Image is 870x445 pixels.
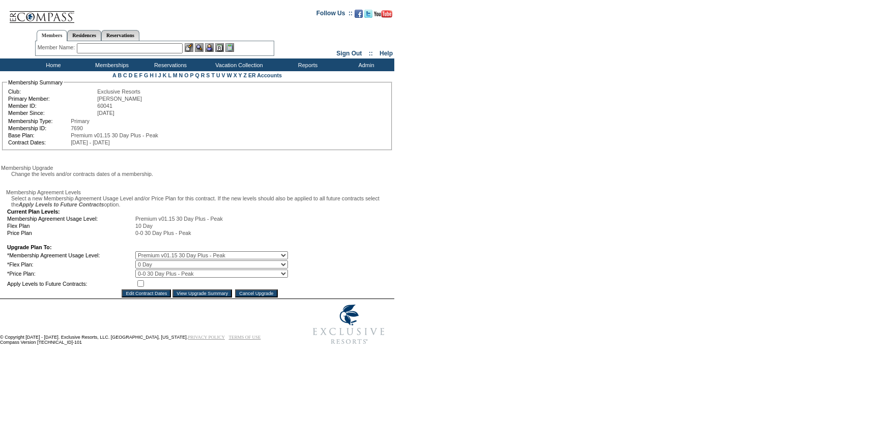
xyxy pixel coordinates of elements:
span: 10 Day [135,223,153,229]
a: P [190,72,194,78]
a: Y [239,72,242,78]
div: Membership Agreement Levels [6,189,393,195]
a: Residences [67,30,101,41]
a: Help [380,50,393,57]
a: C [123,72,127,78]
a: K [163,72,167,78]
img: Reservations [215,43,224,52]
td: Memberships [81,58,140,71]
input: View Upgrade Summary [172,289,232,298]
img: b_calculator.gif [225,43,234,52]
a: S [206,72,210,78]
td: Member Since: [8,110,96,116]
a: X [234,72,237,78]
legend: Membership Summary [7,79,64,85]
td: Home [23,58,81,71]
a: I [155,72,157,78]
a: H [150,72,154,78]
a: W [227,72,232,78]
input: Cancel Upgrade [235,289,277,298]
img: Compass Home [9,3,75,23]
span: Primary [71,118,90,124]
td: Price Plan [7,230,134,236]
a: F [139,72,142,78]
input: Edit Contract Dates [122,289,171,298]
span: :: [369,50,373,57]
td: Reports [277,58,336,71]
td: Contract Dates: [8,139,70,145]
a: J [158,72,161,78]
a: G [144,72,148,78]
td: Reservations [140,58,198,71]
td: Membership Type: [8,118,70,124]
span: 0-0 30 Day Plus - Peak [135,230,191,236]
a: PRIVACY POLICY [188,335,225,340]
a: U [216,72,220,78]
img: b_edit.gif [185,43,193,52]
td: Flex Plan [7,223,134,229]
a: Reservations [101,30,139,41]
a: E [134,72,137,78]
a: L [168,72,171,78]
a: A [112,72,116,78]
a: ER Accounts [248,72,282,78]
a: Q [195,72,199,78]
td: Admin [336,58,394,71]
a: M [173,72,178,78]
span: [DATE] [97,110,114,116]
a: V [222,72,225,78]
div: Select a new Membership Agreement Usage Level and/or Price Plan for this contract. If the new lev... [6,195,393,207]
td: Member ID: [8,103,96,109]
td: Upgrade Plan To: [7,244,288,250]
img: Subscribe to our YouTube Channel [374,10,392,18]
span: 60041 [97,103,112,109]
td: Membership Agreement Usage Level: [7,216,134,222]
td: *Price Plan: [7,270,134,278]
a: Z [243,72,247,78]
a: Members [37,30,68,41]
div: Membership Upgrade [1,165,393,171]
td: Club: [8,88,96,95]
div: Member Name: [38,43,77,52]
td: Membership ID: [8,125,70,131]
span: Premium v01.15 30 Day Plus - Peak [71,132,158,138]
td: Primary Member: [8,96,96,102]
img: Exclusive Resorts [303,299,394,350]
img: Impersonate [205,43,214,52]
a: B [118,72,122,78]
a: T [211,72,215,78]
a: N [179,72,183,78]
a: Become our fan on Facebook [355,13,363,19]
a: D [129,72,133,78]
img: Follow us on Twitter [364,10,372,18]
img: View [195,43,204,52]
td: Follow Us :: [316,9,353,21]
a: Sign Out [336,50,362,57]
img: Become our fan on Facebook [355,10,363,18]
span: Premium v01.15 30 Day Plus - Peak [135,216,223,222]
td: Apply Levels to Future Contracts: [7,279,134,288]
div: Change the levels and/or contracts dates of a membership. [6,171,393,177]
td: *Membership Agreement Usage Level: [7,251,134,259]
td: Vacation Collection [198,58,277,71]
span: 7690 [71,125,83,131]
a: TERMS OF USE [229,335,261,340]
span: [DATE] - [DATE] [71,139,110,145]
a: R [201,72,205,78]
td: *Flex Plan: [7,260,134,269]
a: Follow us on Twitter [364,13,372,19]
i: Apply Levels to Future Contracts [19,201,104,207]
a: O [184,72,188,78]
td: Base Plan: [8,132,70,138]
a: Subscribe to our YouTube Channel [374,13,392,19]
span: Exclusive Resorts [97,88,140,95]
td: Current Plan Levels: [7,209,288,215]
span: [PERSON_NAME] [97,96,142,102]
